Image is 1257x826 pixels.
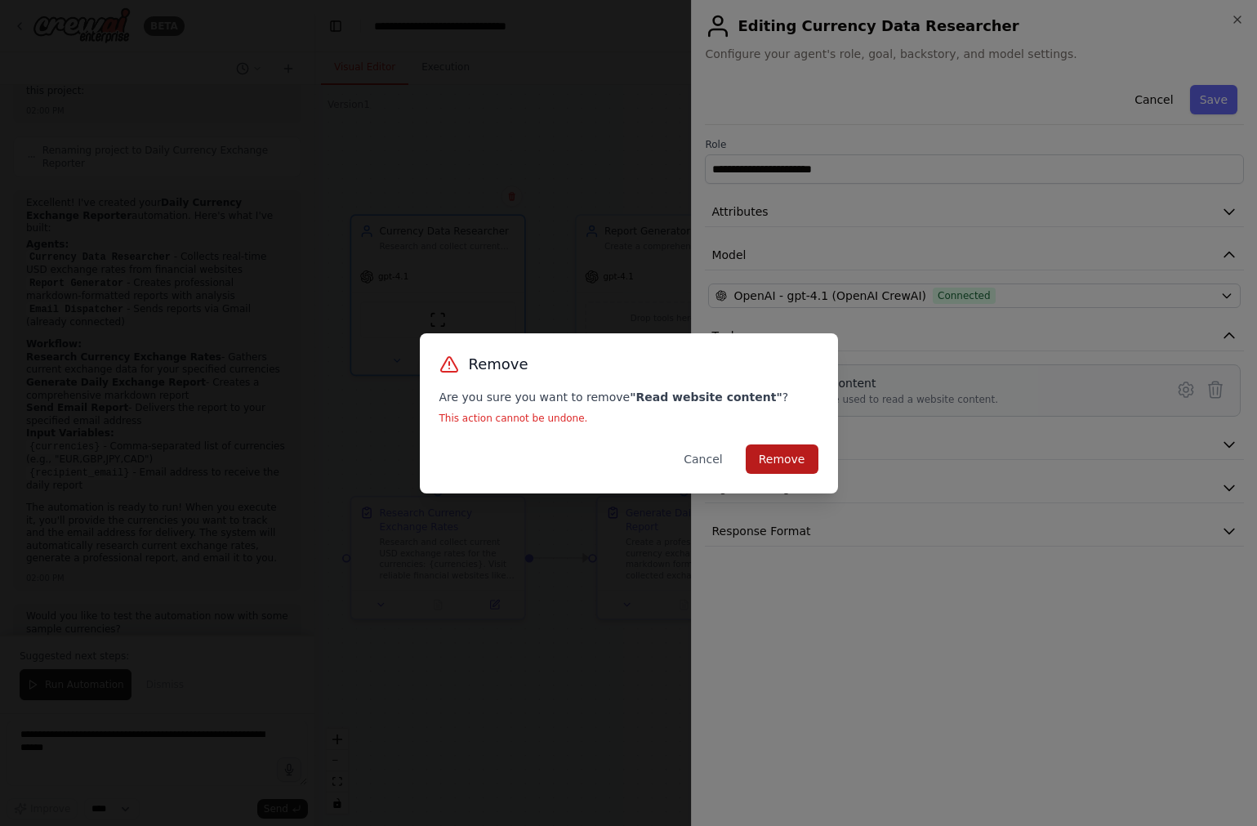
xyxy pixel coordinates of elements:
p: Are you sure you want to remove ? [439,389,818,405]
p: This action cannot be undone. [439,412,818,425]
button: Cancel [671,444,735,474]
strong: " Read website content " [630,391,782,404]
button: Remove [746,444,818,474]
h3: Remove [469,353,528,376]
